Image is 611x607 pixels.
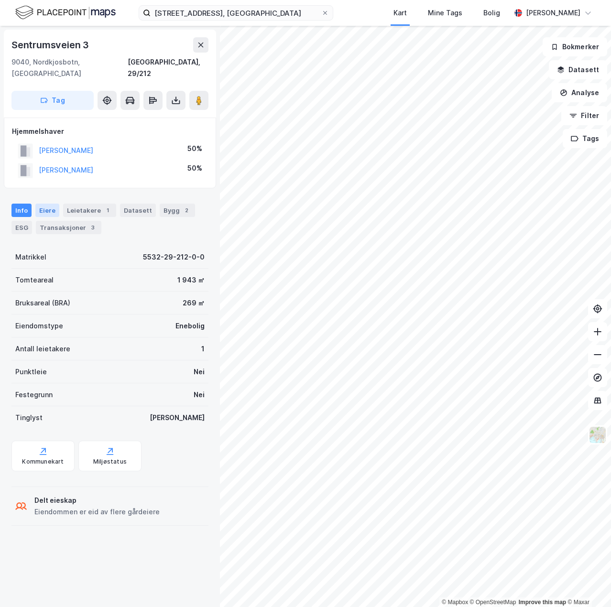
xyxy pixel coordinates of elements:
[194,389,205,401] div: Nei
[561,106,607,125] button: Filter
[11,37,91,53] div: Sentrumsveien 3
[120,204,156,217] div: Datasett
[93,458,127,466] div: Miljøstatus
[34,495,160,506] div: Delt eieskap
[470,599,516,606] a: OpenStreetMap
[34,506,160,518] div: Eiendommen er eid av flere gårdeiere
[11,56,128,79] div: 9040, Nordkjosbotn, [GEOGRAPHIC_DATA]
[526,7,580,19] div: [PERSON_NAME]
[15,4,116,21] img: logo.f888ab2527a4732fd821a326f86c7f29.svg
[187,163,202,174] div: 50%
[15,343,70,355] div: Antall leietakere
[428,7,462,19] div: Mine Tags
[183,297,205,309] div: 269 ㎡
[194,366,205,378] div: Nei
[15,251,46,263] div: Matrikkel
[519,599,566,606] a: Improve this map
[177,274,205,286] div: 1 943 ㎡
[11,204,32,217] div: Info
[11,91,94,110] button: Tag
[150,412,205,423] div: [PERSON_NAME]
[151,6,321,20] input: Søk på adresse, matrikkel, gårdeiere, leietakere eller personer
[175,320,205,332] div: Enebolig
[201,343,205,355] div: 1
[160,204,195,217] div: Bygg
[563,561,611,607] iframe: Chat Widget
[35,204,59,217] div: Eiere
[128,56,208,79] div: [GEOGRAPHIC_DATA], 29/212
[483,7,500,19] div: Bolig
[543,37,607,56] button: Bokmerker
[182,206,191,215] div: 2
[11,221,32,234] div: ESG
[549,60,607,79] button: Datasett
[187,143,202,154] div: 50%
[103,206,112,215] div: 1
[563,561,611,607] div: Kontrollprogram for chat
[589,426,607,444] img: Z
[12,126,208,137] div: Hjemmelshaver
[15,320,63,332] div: Eiendomstype
[88,223,98,232] div: 3
[552,83,607,102] button: Analyse
[63,204,116,217] div: Leietakere
[143,251,205,263] div: 5532-29-212-0-0
[563,129,607,148] button: Tags
[22,458,64,466] div: Kommunekart
[15,412,43,423] div: Tinglyst
[15,297,70,309] div: Bruksareal (BRA)
[36,221,101,234] div: Transaksjoner
[442,599,468,606] a: Mapbox
[393,7,407,19] div: Kart
[15,274,54,286] div: Tomteareal
[15,389,53,401] div: Festegrunn
[15,366,47,378] div: Punktleie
